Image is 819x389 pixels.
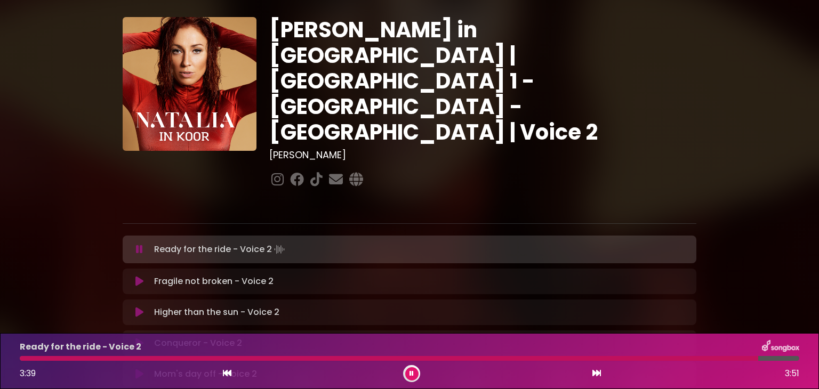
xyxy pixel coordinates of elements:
span: 3:39 [20,367,36,379]
p: Ready for the ride - Voice 2 [20,341,141,353]
h3: [PERSON_NAME] [269,149,696,161]
p: Fragile not broken - Voice 2 [154,275,274,288]
img: songbox-logo-white.png [762,340,799,354]
h1: [PERSON_NAME] in [GEOGRAPHIC_DATA] | [GEOGRAPHIC_DATA] 1 - [GEOGRAPHIC_DATA] - [GEOGRAPHIC_DATA] ... [269,17,696,145]
p: Ready for the ride - Voice 2 [154,242,287,257]
span: 3:51 [785,367,799,380]
p: Higher than the sun - Voice 2 [154,306,279,319]
img: YTVS25JmS9CLUqXqkEhs [123,17,256,151]
img: waveform4.gif [272,242,287,257]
